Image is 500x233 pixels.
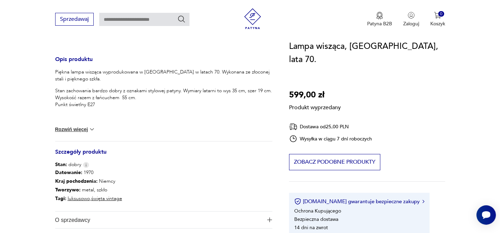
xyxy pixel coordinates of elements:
b: Tagi: [55,195,66,202]
p: 1970 [55,168,122,177]
button: Patyna B2B [367,12,392,27]
h3: Opis produktu [55,57,272,69]
button: Rozwiń więcej [55,126,95,133]
p: 599,00 zł [289,88,341,102]
span: dobry [55,161,81,168]
a: Sprzedawaj [55,17,94,22]
button: Szukaj [177,15,186,23]
button: Zobacz podobne produkty [289,154,380,170]
img: Ikona certyfikatu [294,198,301,205]
p: metal, szkło [55,185,122,194]
p: Stan zachowania bardzo dobry z oznakami stylowej patyny. Wymiary latarni to wys 35 cm, szer 19 cm... [55,87,272,108]
button: Zaloguj [403,12,419,27]
img: Ikona plusa [267,217,272,222]
h1: Lampa wisząca, [GEOGRAPHIC_DATA], lata 70. [289,40,445,66]
h3: Szczegóły produktu [55,150,272,161]
img: Ikona dostawy [289,122,297,131]
button: 0Koszyk [430,12,445,27]
b: Datowanie : [55,169,82,176]
p: , [55,194,122,203]
p: Zaloguj [403,20,419,27]
div: Wysyłka w ciągu 7 dni roboczych [289,135,372,143]
a: luksusowo [68,195,90,202]
p: Produkt wyprzedany [289,102,341,111]
div: 0 [438,11,444,17]
span: O sprzedawcy [55,212,263,228]
img: chevron down [88,126,95,133]
img: Ikona medalu [376,12,383,19]
img: Ikona koszyka [434,12,441,19]
b: Kraj pochodzenia : [55,178,98,184]
p: Patyna B2B [367,20,392,27]
li: 14 dni na zwrot [294,224,328,231]
li: Ochrona Kupującego [294,208,341,214]
p: Koszyk [430,20,445,27]
li: Bezpieczna dostawa [294,216,338,223]
button: Sprzedawaj [55,13,94,26]
img: Ikonka użytkownika [408,12,415,19]
b: Tworzywo : [55,187,80,193]
img: Ikona strzałki w prawo [422,200,424,203]
p: Piękna lampa wisząca wyprodukowana w [GEOGRAPHIC_DATA] w latach 70. Wykonana ze złoconej stali i ... [55,69,272,83]
a: święta vintage [91,195,122,202]
p: Niemcy [55,177,122,185]
iframe: Smartsupp widget button [476,205,496,225]
b: Stan: [55,161,67,168]
img: Patyna - sklep z meblami i dekoracjami vintage [242,8,263,29]
div: Dostawa od 25,00 PLN [289,122,372,131]
button: [DOMAIN_NAME] gwarantuje bezpieczne zakupy [294,198,424,205]
a: Ikona medaluPatyna B2B [367,12,392,27]
img: Info icon [83,162,89,168]
button: Ikona plusaO sprzedawcy [55,212,272,228]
